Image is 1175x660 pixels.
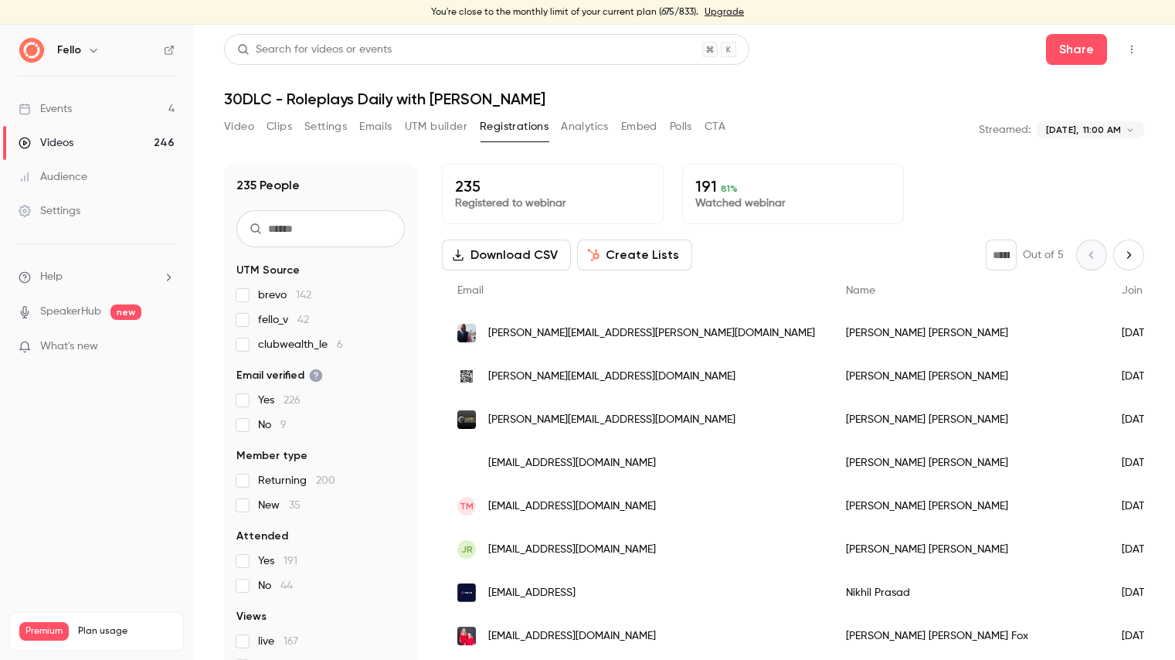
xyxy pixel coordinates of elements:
img: gloryire.com [457,410,476,429]
li: help-dropdown-opener [19,269,175,285]
span: UTM Source [236,263,300,278]
span: fello_v [258,312,309,328]
span: Member type [236,448,307,464]
span: 142 [296,290,311,301]
div: Search for videos or events [237,42,392,58]
div: [PERSON_NAME] [PERSON_NAME] [830,355,1106,398]
span: 200 [316,475,335,486]
p: Out of 5 [1023,247,1064,263]
span: JR [461,543,473,556]
button: CTA [705,114,725,139]
span: 42 [297,315,309,325]
span: [EMAIL_ADDRESS][DOMAIN_NAME] [488,498,656,515]
a: Upgrade [705,6,744,19]
h1: 235 People [236,176,300,195]
span: Attended [236,529,288,544]
div: [PERSON_NAME] [PERSON_NAME] [830,485,1106,528]
button: Download CSV [442,240,571,270]
span: [EMAIL_ADDRESS][DOMAIN_NAME] [488,628,656,645]
span: [PERSON_NAME][EMAIL_ADDRESS][DOMAIN_NAME] [488,412,735,428]
span: live [258,634,298,649]
p: Watched webinar [695,196,891,211]
button: Emails [359,114,392,139]
span: [EMAIL_ADDRESS][DOMAIN_NAME] [488,455,656,471]
button: Embed [621,114,657,139]
span: No [258,417,287,433]
button: Analytics [561,114,609,139]
span: 9 [280,420,287,430]
span: Premium [19,622,69,641]
div: Events [19,101,72,117]
button: Video [224,114,254,139]
button: UTM builder [405,114,467,139]
button: Clips [267,114,292,139]
img: theknoxfox.com [457,627,476,645]
p: Streamed: [979,122,1031,138]
span: 167 [284,636,298,647]
span: New [258,498,301,513]
span: 81 % [721,183,738,194]
span: TM [460,499,474,513]
span: 6 [337,339,343,350]
span: [PERSON_NAME][EMAIL_ADDRESS][DOMAIN_NAME] [488,369,735,385]
img: davisassetrealty.com [457,324,476,342]
div: [PERSON_NAME] [PERSON_NAME] [830,398,1106,441]
span: Email verified [236,368,323,383]
span: Join date [1122,285,1170,296]
span: Yes [258,553,297,569]
img: paulamesser.com [457,367,476,386]
span: 226 [284,395,301,406]
h6: Fello [57,43,81,58]
span: Email [457,285,484,296]
span: Name [846,285,875,296]
span: 44 [280,580,293,591]
span: Yes [258,393,301,408]
p: 235 [455,177,650,196]
img: Fello [19,38,44,63]
span: No [258,578,293,594]
button: Create Lists [577,240,692,270]
div: Audience [19,169,87,185]
span: Plan usage [78,625,174,638]
span: clubwealth_le [258,337,343,352]
span: What's new [40,339,98,355]
button: Share [1046,34,1107,65]
button: Polls [670,114,692,139]
button: Registrations [480,114,548,139]
h1: 30DLC - Roleplays Daily with [PERSON_NAME] [224,90,1144,108]
p: Registered to webinar [455,196,650,211]
span: [DATE], [1046,123,1078,137]
span: [PERSON_NAME][EMAIL_ADDRESS][PERSON_NAME][DOMAIN_NAME] [488,325,815,342]
img: fello.ai [457,583,476,602]
a: SpeakerHub [40,304,101,320]
div: [PERSON_NAME] [PERSON_NAME] [830,441,1106,485]
div: [PERSON_NAME] [PERSON_NAME] [830,528,1106,571]
span: brevo [258,287,311,303]
button: Top Bar Actions [1119,37,1144,62]
div: Nikhil Prasad [830,571,1106,614]
span: [EMAIL_ADDRESS] [488,585,576,601]
span: Help [40,269,63,285]
span: new [110,304,141,320]
img: sgarcia.com [457,454,476,472]
span: [EMAIL_ADDRESS][DOMAIN_NAME] [488,542,656,558]
div: [PERSON_NAME] [PERSON_NAME] Fox [830,614,1106,658]
span: Returning [258,473,335,488]
span: 11:00 AM [1083,123,1121,137]
span: 191 [284,556,297,566]
span: 35 [289,500,301,511]
span: Views [236,609,267,624]
button: Next page [1113,240,1144,270]
div: Settings [19,203,80,219]
div: [PERSON_NAME] [PERSON_NAME] [830,311,1106,355]
div: Videos [19,135,73,151]
p: 191 [695,177,891,196]
button: Settings [304,114,347,139]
